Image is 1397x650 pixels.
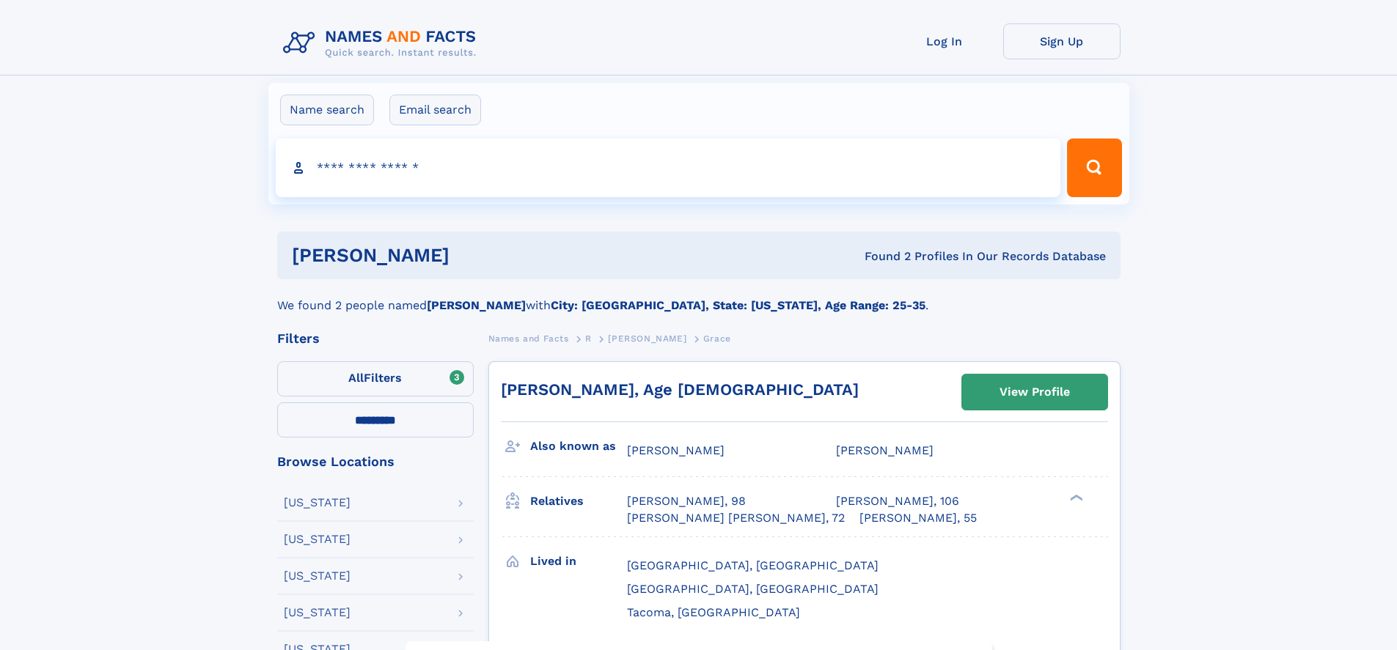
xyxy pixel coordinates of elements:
a: View Profile [962,374,1107,410]
h3: Lived in [530,549,627,574]
label: Filters [277,361,474,396]
h3: Relatives [530,489,627,514]
span: [PERSON_NAME] [608,333,686,344]
a: [PERSON_NAME], 106 [836,493,959,509]
a: [PERSON_NAME], Age [DEMOGRAPHIC_DATA] [501,380,859,399]
a: [PERSON_NAME], 55 [859,510,977,526]
span: Grace [703,333,731,344]
a: R [585,329,592,347]
div: Browse Locations [277,455,474,468]
a: [PERSON_NAME] [PERSON_NAME], 72 [627,510,845,526]
b: [PERSON_NAME] [427,298,526,312]
div: [US_STATE] [284,533,351,545]
span: [GEOGRAPHIC_DATA], [GEOGRAPHIC_DATA] [627,582,879,596]
span: [PERSON_NAME] [836,443,934,457]
div: Found 2 Profiles In Our Records Database [657,248,1106,265]
label: Email search [389,95,481,125]
button: Search Button [1067,139,1121,197]
label: Name search [280,95,374,125]
a: Log In [886,23,1003,59]
span: [PERSON_NAME] [627,443,725,457]
img: Logo Names and Facts [277,23,488,63]
h3: Also known as [530,434,627,459]
div: ❯ [1066,493,1084,503]
span: All [348,371,364,385]
a: Sign Up [1003,23,1121,59]
div: [US_STATE] [284,607,351,618]
div: Filters [277,332,474,345]
b: City: [GEOGRAPHIC_DATA], State: [US_STATE], Age Range: 25-35 [551,298,925,312]
a: [PERSON_NAME] [608,329,686,347]
div: [US_STATE] [284,570,351,582]
div: View Profile [1000,375,1070,409]
span: R [585,333,592,344]
input: search input [276,139,1061,197]
div: [US_STATE] [284,497,351,509]
h1: [PERSON_NAME] [292,246,657,265]
div: We found 2 people named with . [277,279,1121,314]
span: Tacoma, [GEOGRAPHIC_DATA] [627,605,800,619]
a: [PERSON_NAME], 98 [627,493,746,509]
a: Names and Facts [488,329,569,347]
span: [GEOGRAPHIC_DATA], [GEOGRAPHIC_DATA] [627,558,879,572]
